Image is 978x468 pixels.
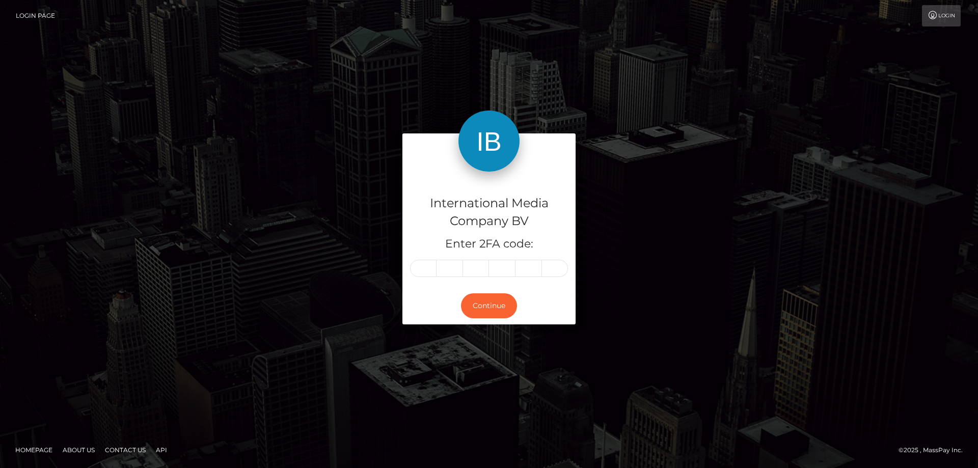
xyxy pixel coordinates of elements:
[16,5,55,26] a: Login Page
[461,293,517,318] button: Continue
[410,195,568,230] h4: International Media Company BV
[152,442,171,458] a: API
[899,445,970,456] div: © 2025 , MassPay Inc.
[11,442,57,458] a: Homepage
[458,111,520,172] img: International Media Company BV
[922,5,961,26] a: Login
[101,442,150,458] a: Contact Us
[410,236,568,252] h5: Enter 2FA code:
[59,442,99,458] a: About Us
